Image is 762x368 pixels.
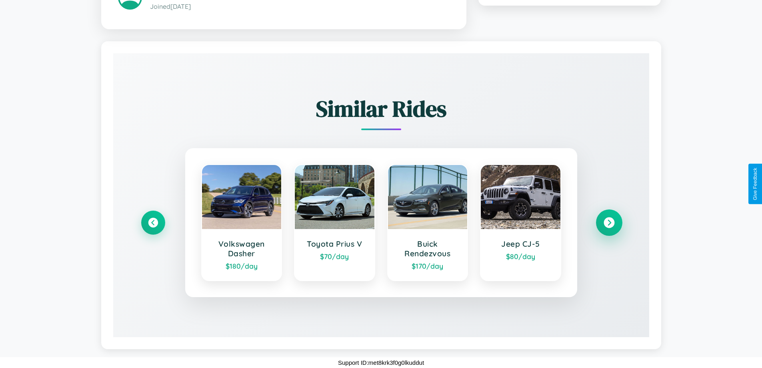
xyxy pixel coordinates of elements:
a: Toyota Prius V$70/day [294,164,375,281]
div: $ 70 /day [303,252,366,261]
h3: Jeep CJ-5 [489,239,552,249]
div: Give Feedback [752,168,758,200]
div: $ 180 /day [210,261,274,270]
h2: Similar Rides [141,93,621,124]
h3: Toyota Prius V [303,239,366,249]
a: Volkswagen Dasher$180/day [201,164,282,281]
p: Support ID: met8krk3f0g0lkuddut [338,357,424,368]
div: $ 80 /day [489,252,552,261]
a: Buick Rendezvous$170/day [387,164,468,281]
h3: Volkswagen Dasher [210,239,274,258]
h3: Buick Rendezvous [396,239,460,258]
div: $ 170 /day [396,261,460,270]
a: Jeep CJ-5$80/day [480,164,561,281]
p: Joined [DATE] [150,1,450,12]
